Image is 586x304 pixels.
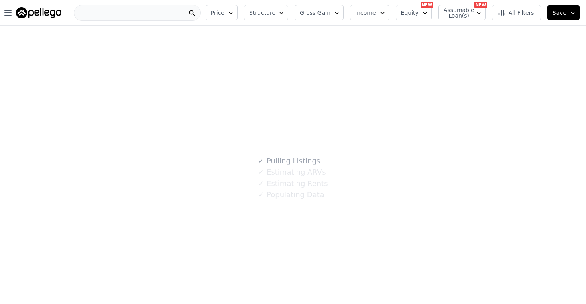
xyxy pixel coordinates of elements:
[401,9,419,17] span: Equity
[492,5,541,20] button: All Filters
[295,5,344,20] button: Gross Gain
[258,189,324,200] div: Populating Data
[258,155,320,167] div: Pulling Listings
[438,5,486,20] button: Assumable Loan(s)
[249,9,275,17] span: Structure
[547,5,580,20] button: Save
[421,2,433,8] div: NEW
[258,157,264,165] span: ✓
[444,7,469,18] span: Assumable Loan(s)
[355,9,376,17] span: Income
[350,5,389,20] button: Income
[206,5,238,20] button: Price
[258,178,328,189] div: Estimating Rents
[258,168,264,176] span: ✓
[258,167,326,178] div: Estimating ARVs
[396,5,432,20] button: Equity
[16,7,61,18] img: Pellego
[474,2,487,8] div: NEW
[258,180,264,188] span: ✓
[497,9,534,17] span: All Filters
[300,9,330,17] span: Gross Gain
[258,191,264,199] span: ✓
[244,5,288,20] button: Structure
[211,9,224,17] span: Price
[553,9,566,17] span: Save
